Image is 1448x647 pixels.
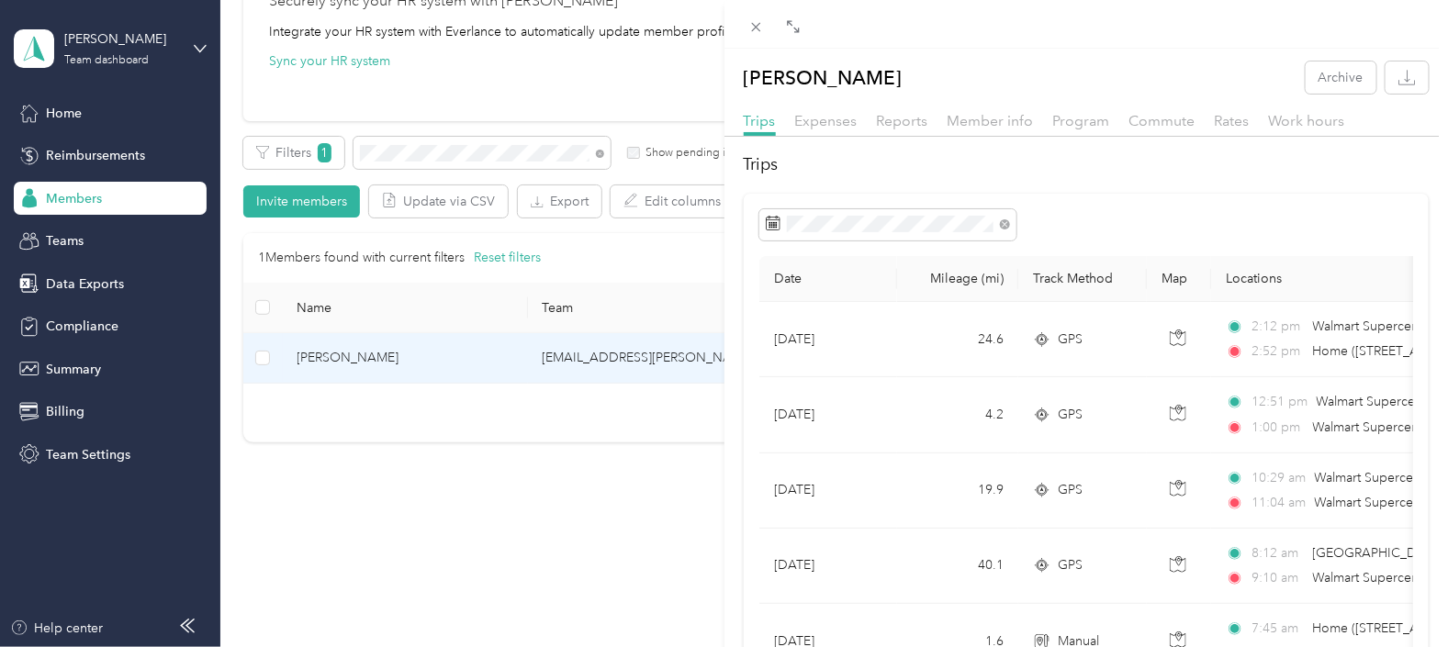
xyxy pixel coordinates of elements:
span: Expenses [795,112,858,129]
td: [DATE] [759,302,897,377]
span: 10:29 am [1252,468,1307,488]
span: 1:00 pm [1252,418,1305,438]
span: GPS [1058,555,1083,575]
th: Map [1147,256,1211,302]
span: 7:45 am [1252,619,1305,639]
span: GPS [1058,329,1083,350]
td: 4.2 [897,377,1018,452]
td: [DATE] [759,529,897,604]
span: 9:10 am [1252,568,1305,588]
span: GPS [1058,480,1083,500]
button: Archive [1306,61,1376,94]
td: [DATE] [759,453,897,529]
span: Program [1053,112,1110,129]
td: 19.9 [897,453,1018,529]
th: Mileage (mi) [897,256,1018,302]
td: 24.6 [897,302,1018,377]
td: [DATE] [759,377,897,452]
span: Member info [948,112,1034,129]
span: Trips [744,112,776,129]
span: 12:51 pm [1252,392,1308,412]
iframe: Everlance-gr Chat Button Frame [1345,544,1448,647]
span: Work hours [1269,112,1345,129]
h2: Trips [744,152,1430,177]
span: Commute [1129,112,1195,129]
span: Reports [877,112,928,129]
th: Date [759,256,897,302]
th: Track Method [1018,256,1147,302]
td: 40.1 [897,529,1018,604]
p: [PERSON_NAME] [744,61,903,94]
span: 2:12 pm [1252,317,1305,337]
span: 11:04 am [1252,493,1307,513]
span: Rates [1215,112,1250,129]
span: 8:12 am [1252,543,1305,563]
span: GPS [1058,405,1083,425]
span: 2:52 pm [1252,341,1305,362]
